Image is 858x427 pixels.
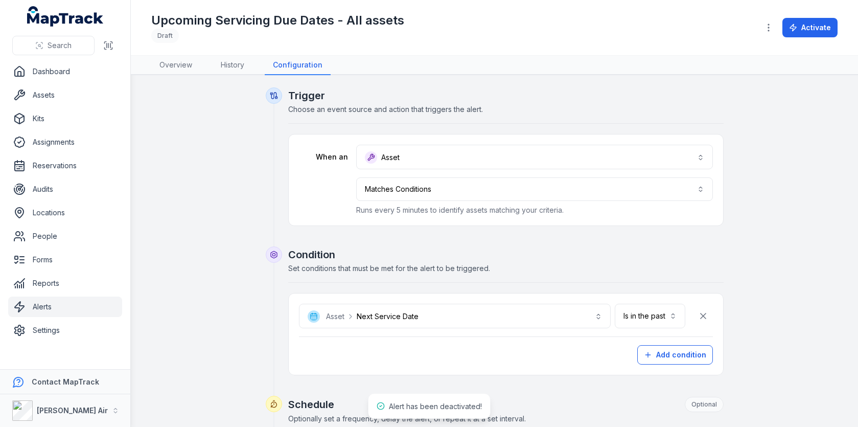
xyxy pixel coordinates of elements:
a: Assignments [8,132,122,152]
span: Optionally set a frequency, delay the alert, or repeat it at a set interval. [288,414,526,423]
label: When an [299,152,348,162]
a: Settings [8,320,122,341]
a: Forms [8,250,122,270]
div: Draft [151,29,179,43]
button: Search [12,36,95,55]
strong: Contact MapTrack [32,377,99,386]
a: Reports [8,273,122,294]
button: Activate [782,18,838,37]
a: Kits [8,108,122,129]
a: Assets [8,85,122,105]
a: Configuration [265,56,331,75]
a: History [213,56,252,75]
strong: [PERSON_NAME] Air [37,406,108,415]
h2: Condition [288,248,724,262]
div: Optional [685,397,724,412]
h2: Schedule [288,397,724,412]
a: Dashboard [8,61,122,82]
p: Runs every 5 minutes to identify assets matching your criteria. [356,205,713,215]
a: Locations [8,203,122,223]
button: AssetNext Service Date [299,304,611,328]
span: Alert has been deactivated! [389,402,482,411]
a: People [8,226,122,246]
span: Set conditions that must be met for the alert to be triggered. [288,264,490,273]
button: Add condition [637,345,713,365]
button: Is in the past [615,304,685,328]
button: Matches Conditions [356,177,713,201]
a: Reservations [8,155,122,176]
a: Audits [8,179,122,199]
span: Search [48,40,72,51]
h1: Upcoming Servicing Due Dates - All assets [151,12,404,29]
span: Choose an event source and action that triggers the alert. [288,105,483,114]
h2: Trigger [288,88,724,103]
a: Overview [151,56,200,75]
button: Asset [356,145,713,169]
a: Alerts [8,297,122,317]
a: MapTrack [27,6,104,27]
